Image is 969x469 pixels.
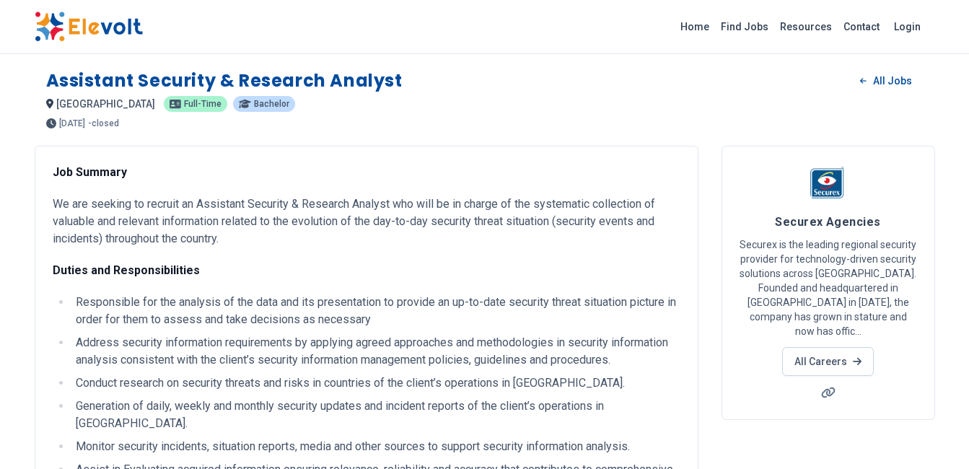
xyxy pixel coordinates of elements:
[71,294,680,328] li: Responsible for the analysis of the data and its presentation to provide an up-to-date security t...
[838,15,885,38] a: Contact
[71,334,680,369] li: Address security information requirements by applying agreed approaches and methodologies in secu...
[53,263,200,277] strong: Duties and Responsibilities
[774,15,838,38] a: Resources
[71,438,680,455] li: Monitor security incidents, situation reports, media and other sources to support security inform...
[675,15,715,38] a: Home
[53,196,680,247] p: We are seeking to recruit an Assistant Security & Research Analyst who will be in charge of the s...
[88,119,119,128] p: - closed
[254,100,289,108] span: Bachelor
[46,69,403,92] h1: Assistant Security & Research Analyst
[59,119,85,128] span: [DATE]
[849,70,923,92] a: All Jobs
[53,165,127,179] strong: Job Summary
[782,347,874,376] a: All Careers
[35,12,143,42] img: Elevolt
[71,398,680,432] li: Generation of daily, weekly and monthly security updates and incident reports of the client’s ope...
[184,100,222,108] span: Full-time
[885,12,929,41] a: Login
[810,164,846,200] img: Securex Agencies
[775,215,880,229] span: Securex Agencies
[740,237,917,338] p: Securex is the leading regional security provider for technology-driven security solutions across...
[715,15,774,38] a: Find Jobs
[56,98,155,110] span: [GEOGRAPHIC_DATA]
[71,374,680,392] li: Conduct research on security threats and risks in countries of the client’s operations in [GEOGRA...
